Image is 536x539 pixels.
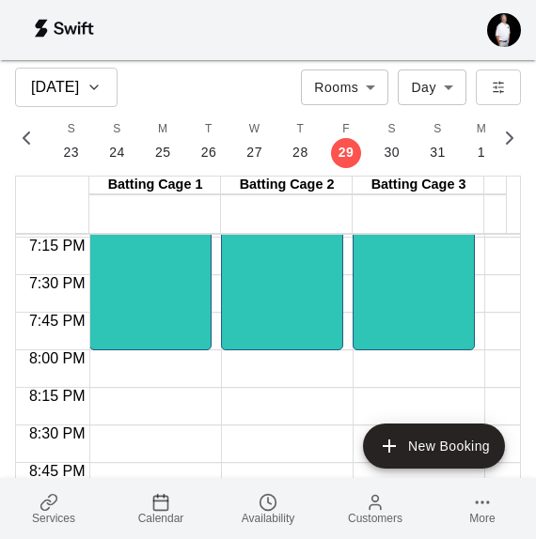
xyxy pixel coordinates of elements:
[24,313,90,329] span: 7:45 PM
[158,120,167,139] span: M
[430,143,446,162] p: 31
[24,350,90,366] span: 8:00 PM
[429,478,536,539] a: More
[388,120,396,139] span: S
[140,115,186,168] button: M25
[24,275,90,291] span: 7:30 PM
[297,120,305,139] span: T
[24,425,90,441] span: 8:30 PM
[434,120,441,139] span: S
[231,115,277,168] button: W27
[353,177,484,194] div: Batting Cage 3
[201,143,217,162] p: 26
[322,478,429,539] a: Customers
[469,512,495,525] span: More
[24,388,90,404] span: 8:15 PM
[277,115,323,168] button: T28
[323,115,370,168] button: F29
[109,143,125,162] p: 24
[477,120,486,139] span: M
[249,120,260,139] span: W
[214,478,322,539] a: Availability
[32,512,75,525] span: Services
[369,115,415,168] button: S30
[31,74,79,100] h6: [DATE]
[461,115,502,168] button: M1
[155,143,171,162] p: 25
[478,143,485,162] p: 1
[89,177,221,194] div: Batting Cage 1
[246,143,262,162] p: 27
[15,68,118,107] button: [DATE]
[94,115,140,168] button: S24
[24,463,90,479] span: 8:45 PM
[49,115,95,168] button: S23
[292,143,308,162] p: 28
[186,115,232,168] button: T26
[342,120,350,139] span: F
[348,512,402,525] span: Customers
[113,120,120,139] span: S
[363,423,505,469] button: add
[221,177,353,194] div: Batting Cage 2
[301,69,388,104] div: Rooms
[24,238,90,254] span: 7:15 PM
[384,143,400,162] p: 30
[64,143,80,162] p: 23
[398,69,466,104] div: Day
[138,512,184,525] span: Calendar
[339,143,355,162] p: 29
[68,120,75,139] span: S
[242,512,294,525] span: Availability
[205,120,213,139] span: T
[487,13,521,47] img: Travis Hamilton
[415,115,461,168] button: S31
[107,478,214,539] a: Calendar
